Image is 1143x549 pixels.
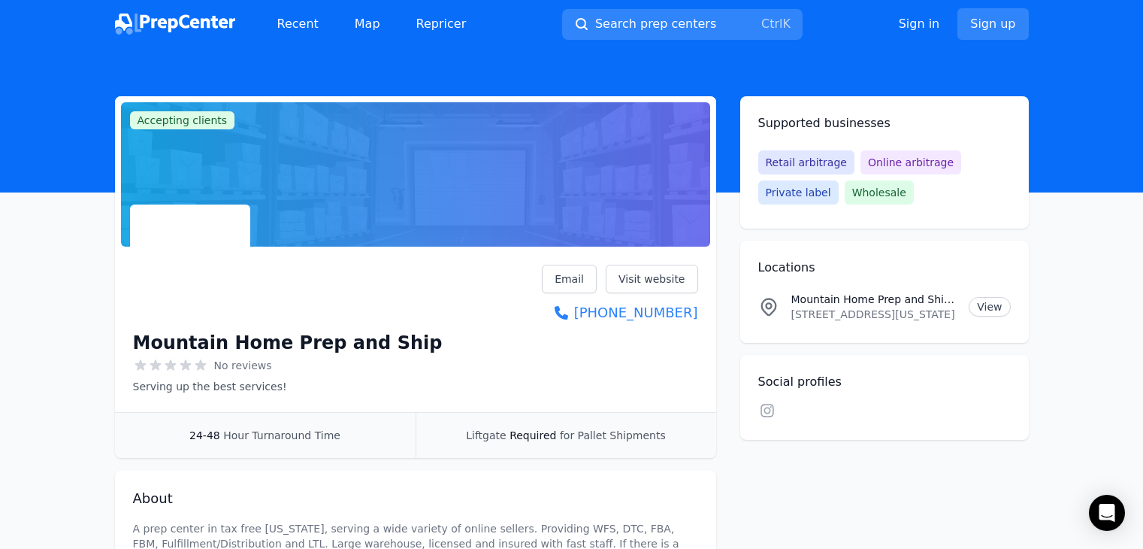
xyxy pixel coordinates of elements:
[845,180,914,205] span: Wholesale
[133,488,698,509] h2: About
[133,208,247,322] img: Mountain Home Prep and Ship
[130,111,235,129] span: Accepting clients
[606,265,698,293] a: Visit website
[133,379,443,394] p: Serving up the best services!
[542,302,697,323] a: [PHONE_NUMBER]
[560,429,666,441] span: for Pallet Shipments
[791,292,957,307] p: Mountain Home Prep and Ship Location
[758,259,1011,277] h2: Locations
[542,265,597,293] a: Email
[957,8,1028,40] a: Sign up
[758,373,1011,391] h2: Social profiles
[761,17,782,31] kbd: Ctrl
[758,150,854,174] span: Retail arbitrage
[899,15,940,33] a: Sign in
[595,15,716,33] span: Search prep centers
[562,9,803,40] button: Search prep centersCtrlK
[860,150,961,174] span: Online arbitrage
[133,331,443,355] h1: Mountain Home Prep and Ship
[214,358,272,373] span: No reviews
[265,9,331,39] a: Recent
[969,297,1010,317] a: View
[115,14,235,35] img: PrepCenter
[1089,495,1125,531] div: Open Intercom Messenger
[343,9,392,39] a: Map
[189,429,220,441] span: 24-48
[791,307,957,322] p: [STREET_ADDRESS][US_STATE]
[510,429,556,441] span: Required
[404,9,479,39] a: Repricer
[782,17,791,31] kbd: K
[758,114,1011,132] h2: Supported businesses
[466,429,506,441] span: Liftgate
[223,429,340,441] span: Hour Turnaround Time
[758,180,839,205] span: Private label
